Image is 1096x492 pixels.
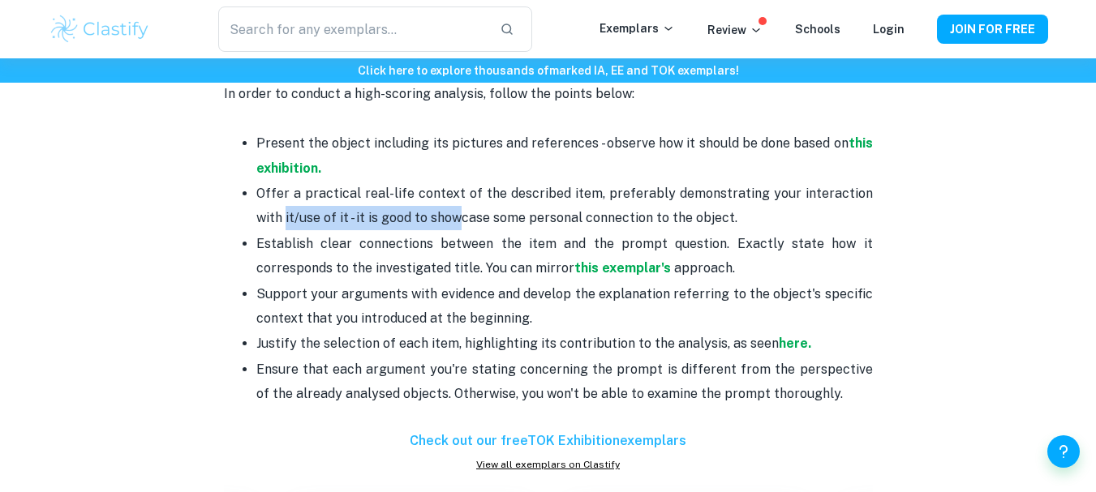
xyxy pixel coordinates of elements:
p: Review [707,21,763,39]
a: Login [873,23,905,36]
a: this exemplar's [574,260,674,276]
button: JOIN FOR FREE [937,15,1048,44]
p: Present the object including its pictures and references - observe how it should be done based on [256,131,873,181]
strong: this exemplar's [574,260,671,276]
a: View all exemplars on Clastify [224,457,873,472]
p: Offer a practical real-life context of the described item, preferably demonstrating your interact... [256,182,873,231]
img: Clastify logo [49,13,152,45]
a: this exhibition. [256,135,873,175]
h6: Check out our free TOK Exhibition exemplars [224,431,873,451]
p: Establish clear connections between the item and the prompt question. Exactly state how it corres... [256,232,873,281]
a: here. [779,336,811,351]
p: In order to conduct a high-scoring analysis, follow the points below: [224,82,873,131]
p: Ensure that each argument you're stating concerning the prompt is different from the perspective ... [256,357,873,407]
button: Help and Feedback [1047,435,1080,468]
h6: Click here to explore thousands of marked IA, EE and TOK exemplars ! [3,62,1093,79]
p: Exemplars [600,19,675,37]
a: Schools [795,23,840,36]
input: Search for any exemplars... [218,6,486,52]
p: Justify the selection of each item, highlighting its contribution to the analysis, as seen [256,332,873,356]
p: Support your arguments with evidence and develop the explanation referring to the object's specif... [256,282,873,332]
